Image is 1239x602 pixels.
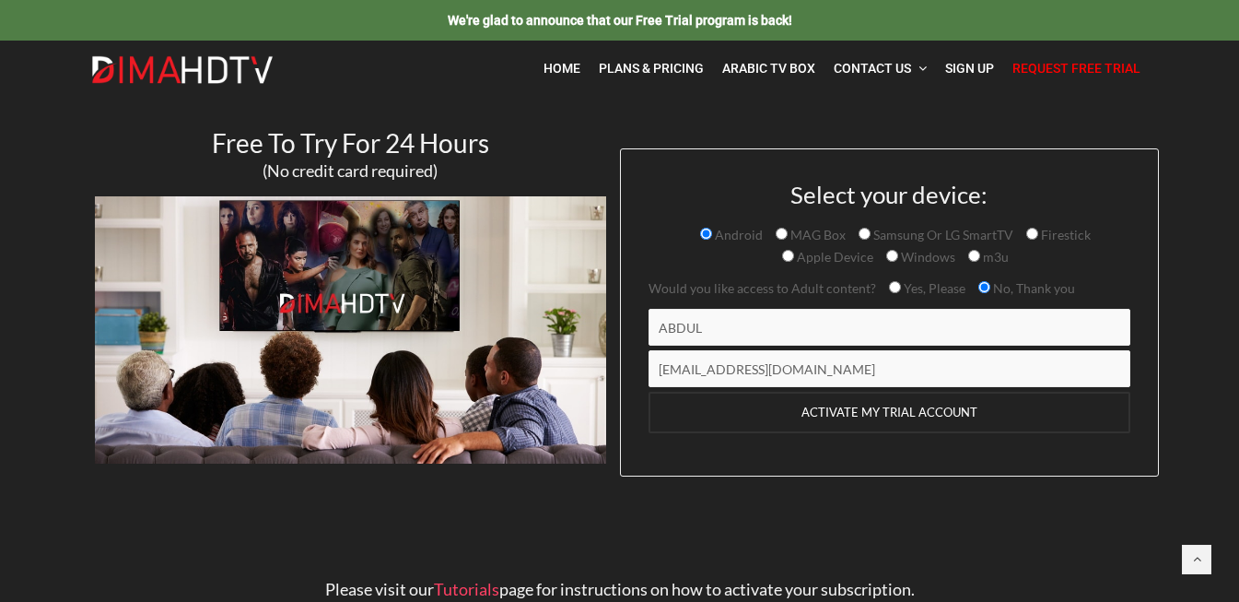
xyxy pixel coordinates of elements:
[649,309,1130,346] input: Name
[889,281,901,293] input: Yes, Please
[90,55,275,85] img: Dima HDTV
[544,61,580,76] span: Home
[1003,50,1150,88] a: Request Free Trial
[1026,228,1038,240] input: Firestick
[936,50,1003,88] a: Sign Up
[980,249,1009,265] span: m3u
[712,227,763,242] span: Android
[990,280,1075,296] span: No, Thank you
[722,61,815,76] span: Arabic TV Box
[978,281,990,293] input: No, Thank you
[263,160,438,181] span: (No credit card required)
[448,12,792,28] a: We're glad to announce that our Free Trial program is back!
[713,50,824,88] a: Arabic TV Box
[448,13,792,28] span: We're glad to announce that our Free Trial program is back!
[325,579,915,599] span: Please visit our page for instructions on how to activate your subscription.
[859,228,871,240] input: Samsung Or LG SmartTV
[635,182,1144,476] form: Contact form
[776,228,788,240] input: MAG Box
[790,180,988,209] span: Select your device:
[824,50,936,88] a: Contact Us
[968,250,980,262] input: m3u
[1012,61,1140,76] span: Request Free Trial
[599,61,704,76] span: Plans & Pricing
[871,227,1013,242] span: Samsung Or LG SmartTV
[898,249,955,265] span: Windows
[649,350,1130,387] input: Email
[788,227,846,242] span: MAG Box
[782,250,794,262] input: Apple Device
[212,127,489,159] span: Free To Try For 24 Hours
[590,50,713,88] a: Plans & Pricing
[1038,227,1091,242] span: Firestick
[794,249,873,265] span: Apple Device
[700,228,712,240] input: Android
[534,50,590,88] a: Home
[886,250,898,262] input: Windows
[649,277,1130,300] p: Would you like access to Adult content?
[834,61,911,76] span: Contact Us
[434,579,499,599] a: Tutorials
[945,61,994,76] span: Sign Up
[649,392,1130,433] input: ACTIVATE MY TRIAL ACCOUNT
[901,280,965,296] span: Yes, Please
[1182,545,1211,574] a: Back to top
